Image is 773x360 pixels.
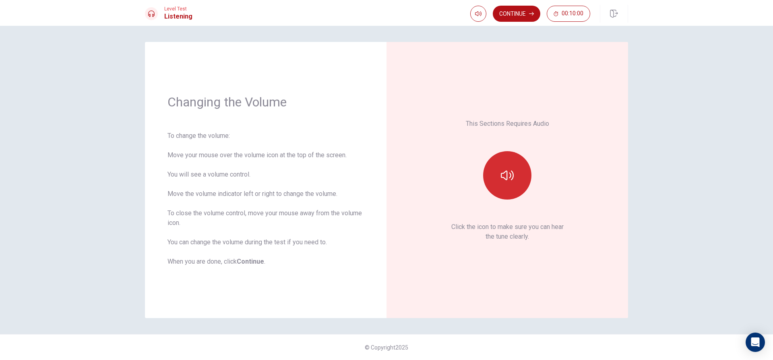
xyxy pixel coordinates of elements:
[237,258,264,265] b: Continue
[562,10,583,17] span: 00:10:00
[547,6,590,22] button: 00:10:00
[164,12,192,21] h1: Listening
[167,94,364,110] h1: Changing the Volume
[466,119,549,129] p: This Sections Requires Audio
[167,131,364,266] div: To change the volume: Move your mouse over the volume icon at the top of the screen. You will see...
[365,344,408,351] span: © Copyright 2025
[746,333,765,352] div: Open Intercom Messenger
[164,6,192,12] span: Level Test
[493,6,540,22] button: Continue
[451,222,564,241] p: Click the icon to make sure you can hear the tune clearly.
